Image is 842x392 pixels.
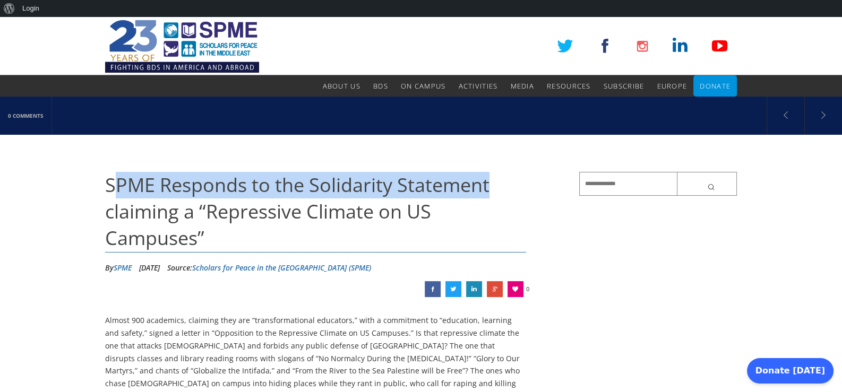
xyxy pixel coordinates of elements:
span: Resources [547,81,591,91]
a: On Campus [401,75,446,97]
a: SPME Responds to the Solidarity Statement claiming a “Repressive Climate on US Campuses” [425,281,441,297]
span: Media [510,81,534,91]
a: SPME [114,263,132,273]
img: SPME [105,17,259,75]
li: [DATE] [139,260,160,276]
a: Media [510,75,534,97]
span: Activities [458,81,497,91]
span: On Campus [401,81,446,91]
a: Donate [700,75,731,97]
span: Subscribe [604,81,645,91]
a: About Us [322,75,360,97]
a: Scholars for Peace in the [GEOGRAPHIC_DATA] (SPME) [192,263,371,273]
a: Subscribe [604,75,645,97]
span: Donate [700,81,731,91]
span: About Us [322,81,360,91]
span: BDS [373,81,388,91]
a: Activities [458,75,497,97]
a: BDS [373,75,388,97]
div: Source: [167,260,371,276]
a: SPME Responds to the Solidarity Statement claiming a “Repressive Climate on US Campuses” [445,281,461,297]
span: 0 [526,281,529,297]
span: SPME Responds to the Solidarity Statement claiming a “Repressive Climate on US Campuses” [105,172,489,251]
span: Europe [657,81,687,91]
a: SPME Responds to the Solidarity Statement claiming a “Repressive Climate on US Campuses” [466,281,482,297]
a: Europe [657,75,687,97]
a: SPME Responds to the Solidarity Statement claiming a “Repressive Climate on US Campuses” [487,281,503,297]
li: By [105,260,132,276]
a: Resources [547,75,591,97]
